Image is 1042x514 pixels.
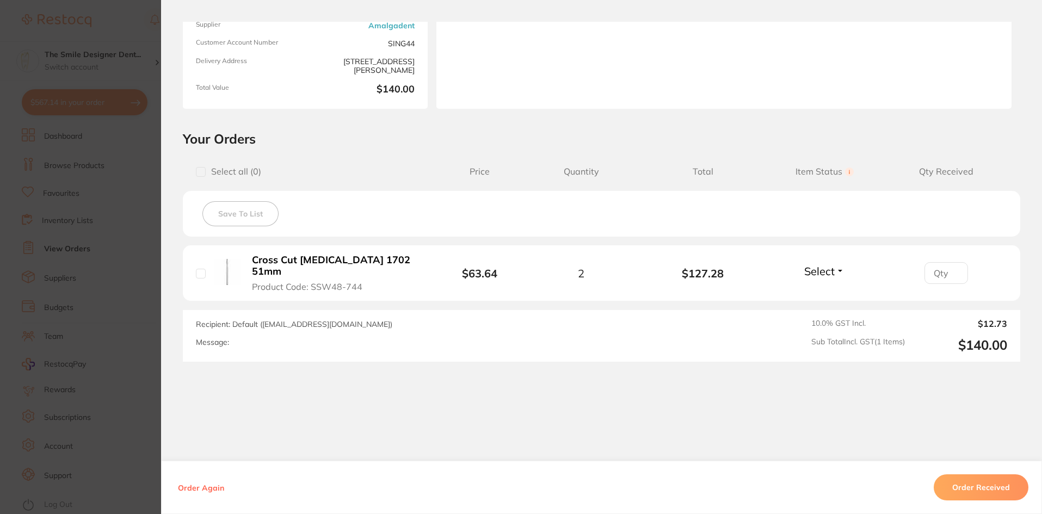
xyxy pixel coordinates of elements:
[801,264,848,278] button: Select
[642,267,764,280] b: $127.28
[252,282,362,292] span: Product Code: SSW48-744
[196,57,301,75] span: Delivery Address
[642,166,764,177] span: Total
[439,166,520,177] span: Price
[310,39,415,48] span: SING44
[196,338,229,347] label: Message:
[196,319,392,329] span: Recipient: Default ( [EMAIL_ADDRESS][DOMAIN_NAME] )
[202,201,279,226] button: Save To List
[934,474,1028,500] button: Order Received
[520,166,642,177] span: Quantity
[578,267,584,280] span: 2
[811,337,905,353] span: Sub Total Incl. GST ( 1 Items)
[175,482,227,492] button: Order Again
[196,39,301,48] span: Customer Account Number
[764,166,886,177] span: Item Status
[310,84,415,96] b: $140.00
[914,319,1007,329] output: $12.73
[804,264,835,278] span: Select
[914,337,1007,353] output: $140.00
[196,21,301,30] span: Supplier
[249,254,423,292] button: Cross Cut [MEDICAL_DATA] 1702 51mm Product Code: SSW48-744
[214,259,241,286] img: Cross Cut Fissure 1702 51mm
[310,57,415,75] span: [STREET_ADDRESS][PERSON_NAME]
[206,166,261,177] span: Select all ( 0 )
[368,21,415,30] a: Amalgadent
[462,267,497,280] b: $63.64
[924,262,968,284] input: Qty
[885,166,1007,177] span: Qty Received
[196,84,301,96] span: Total Value
[183,131,1020,147] h2: Your Orders
[252,255,420,277] b: Cross Cut [MEDICAL_DATA] 1702 51mm
[811,319,905,329] span: 10.0 % GST Incl.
